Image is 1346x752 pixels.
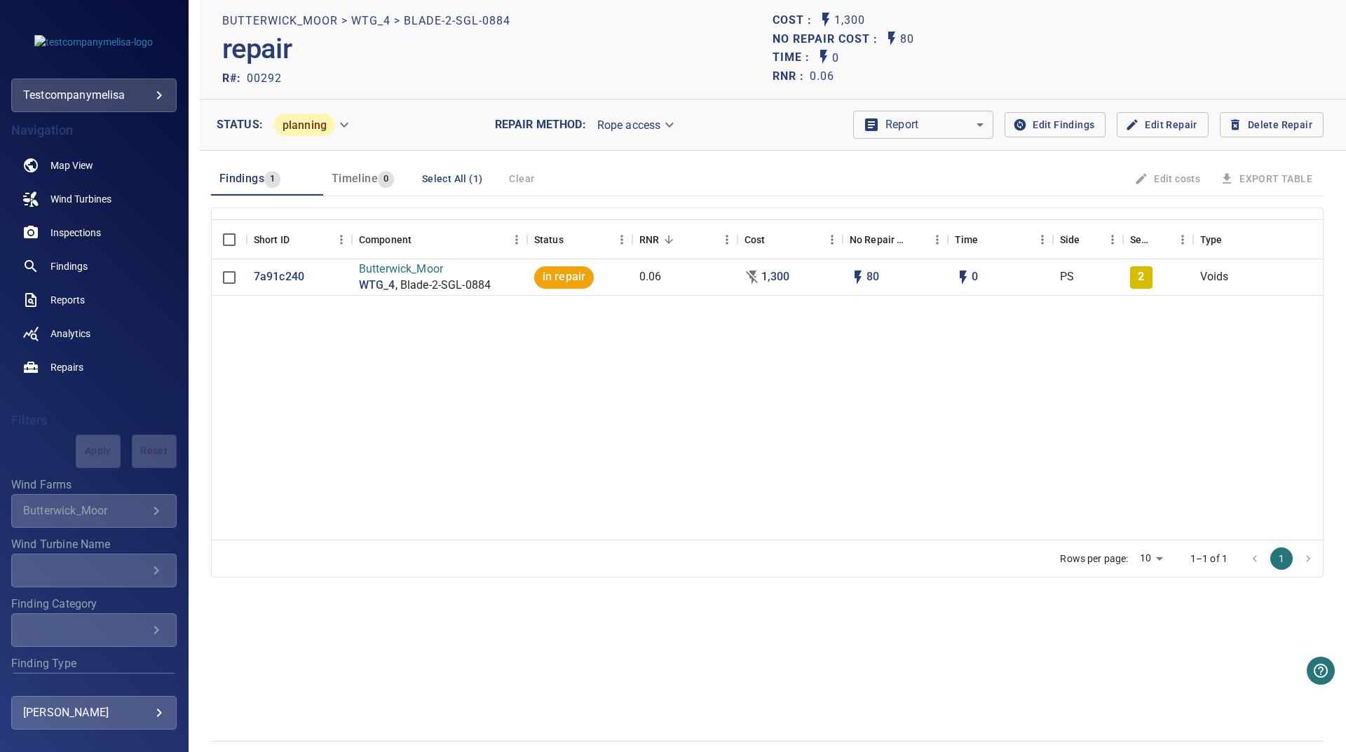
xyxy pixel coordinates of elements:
button: Sort [1222,230,1242,249]
div: Cost [737,220,843,259]
h2: Butterwick_Moor > WTG_4 > Blade-2-SGL-0884 [222,14,510,27]
div: Component [352,220,527,259]
button: Menu [611,229,632,250]
div: Status [534,220,564,259]
div: RNR [632,220,737,259]
a: map noActive [11,149,177,182]
div: 10 [1134,548,1168,568]
p: 0.06 [639,269,662,285]
h1: Time : [773,51,815,64]
h1: Cost : [773,14,817,27]
div: Short ID [254,220,290,259]
a: windturbines noActive [11,182,177,216]
a: analytics noActive [11,317,177,350]
button: Menu [822,229,843,250]
button: Sort [765,230,784,249]
svg: Auto No Repair Cost [883,30,900,47]
button: Menu [1102,229,1123,250]
label: Wind Turbine Name [11,539,177,550]
button: Sort [978,230,998,249]
span: Wind Turbines [50,192,111,206]
button: Menu [927,229,948,250]
button: Select All (1) [416,166,489,192]
button: Menu [506,229,527,250]
span: Timeline [332,172,378,185]
div: testcompanymelisa [23,84,165,107]
p: PS [1060,269,1074,285]
span: planning [274,118,335,132]
span: Findings [219,172,264,185]
div: Wind Farms [11,494,177,528]
button: page 1 [1270,547,1293,570]
div: The base labour and equipment costs to repair the finding. Does not include the loss of productio... [745,220,766,259]
div: [PERSON_NAME] [23,702,165,724]
div: Finding Type [11,673,177,706]
span: Map View [50,158,93,172]
label: Repair method : [495,119,586,130]
p: 0 [972,269,978,285]
button: Menu [1172,229,1193,250]
div: Repair Now Ratio: The ratio of the additional incurred cost of repair in 1 year and the cost of r... [639,220,659,259]
span: 0 [378,171,394,187]
svg: Auto time [955,269,972,286]
span: in repair [534,269,594,285]
div: Severity [1130,220,1153,259]
div: Status [527,220,632,259]
a: 7a91c240 [254,269,304,285]
div: Time [948,220,1053,259]
p: 80 [866,269,879,285]
h1: No Repair Cost : [773,33,883,46]
span: Delete Repair [1231,116,1312,134]
span: Findings [50,259,88,273]
a: repairs noActive [11,350,177,384]
p: Butterwick_Moor [359,261,491,278]
p: 0 [832,48,839,67]
span: The base labour and equipment costs to repair the finding. Does not include the loss of productio... [773,11,817,30]
button: Menu [1032,229,1053,250]
div: Side [1060,220,1080,259]
svg: Manual cost [745,269,761,286]
span: Edit Repair [1128,116,1197,134]
p: 1,300 [834,11,865,30]
div: Short ID [247,220,352,259]
span: Inspections [50,226,101,240]
h4: Navigation [11,123,177,137]
button: Edit Repair [1117,112,1208,138]
p: Voids [1200,269,1229,285]
span: Reports [50,293,85,307]
span: Time [773,48,815,67]
a: reports noActive [11,283,177,317]
a: inspections noActive [11,216,177,249]
p: 2 [1138,269,1144,285]
button: Sort [1153,230,1172,249]
h1: RNR : [773,70,810,83]
button: Delete Repair [1220,112,1324,138]
a: WTG_4 [359,278,395,294]
button: Menu [331,229,352,250]
p: Rows per page: [1060,552,1128,566]
label: Finding Category [11,599,177,610]
button: Sort [290,230,309,249]
svg: Auto Cost [817,11,834,28]
button: Sort [659,230,679,249]
p: 80 [900,30,914,49]
button: Sort [564,230,583,249]
h1: repair [222,33,292,66]
div: Wind Turbine Name [11,554,177,587]
span: 1 [264,171,280,187]
span: Projected additional costs incurred by waiting 1 year to repair. This is a function of possible i... [773,30,883,49]
p: 1–1 of 1 [1190,552,1228,566]
div: Type [1200,220,1223,259]
h4: Filters [11,413,177,428]
div: Component [359,220,412,259]
div: Side [1053,220,1123,259]
button: Menu [716,229,737,250]
nav: pagination navigation [1242,547,1321,570]
svg: Auto impact [850,269,866,286]
a: findings noActive [11,249,177,283]
label: Wind Farms [11,479,177,491]
div: Time [955,220,979,259]
label: Status : [217,119,263,130]
div: planning [263,108,358,142]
